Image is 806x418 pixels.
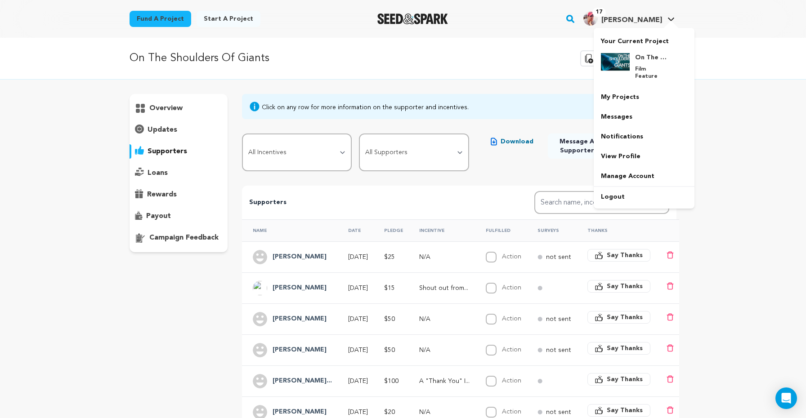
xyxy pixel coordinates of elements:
[377,13,448,24] img: Seed&Spark Logo Dark Mode
[348,253,368,262] p: [DATE]
[601,33,687,87] a: Your Current Project On The Shoulders Of Giants Film Feature
[130,50,269,67] p: On The Shoulders Of Giants
[419,284,470,293] p: Shout out from On The Shoulders of Giants
[273,314,327,325] h4: James Willie
[601,33,687,46] p: Your Current Project
[408,219,475,241] th: Incentive
[130,209,228,223] button: payout
[273,252,327,262] h4: Robin Chalifour
[607,251,643,260] span: Say Thanks
[273,407,327,418] h4: Amy Rogers
[582,9,676,28] span: Scott D.'s Profile
[130,101,228,116] button: overview
[273,376,332,387] h4: Julian Hebenstreit
[577,219,656,241] th: Thanks
[149,103,183,114] p: overview
[419,408,470,417] p: N/A
[475,219,527,241] th: Fulfilled
[607,344,643,353] span: Say Thanks
[337,219,373,241] th: Date
[601,17,662,24] span: [PERSON_NAME]
[775,387,797,409] div: Open Intercom Messenger
[587,373,650,386] button: Say Thanks
[146,211,171,222] p: payout
[587,342,650,355] button: Say Thanks
[253,374,267,388] img: user.png
[607,375,643,384] span: Say Thanks
[601,53,630,71] img: b9fb2803be207890.jpg
[607,406,643,415] span: Say Thanks
[348,315,368,324] p: [DATE]
[594,187,694,207] a: Logout
[384,254,395,260] span: $25
[607,282,643,291] span: Say Thanks
[147,189,177,200] p: rewards
[130,231,228,245] button: campaign feedback
[546,315,571,324] p: not sent
[502,253,521,260] label: Action
[527,219,577,241] th: Surveys
[384,347,395,353] span: $50
[548,133,610,159] button: Message All Supporters
[635,53,667,62] h4: On The Shoulders Of Giants
[587,249,650,262] button: Say Thanks
[348,408,368,417] p: [DATE]
[348,284,368,293] p: [DATE]
[130,166,228,180] button: loans
[384,409,395,415] span: $20
[555,137,603,155] span: Message All Supporters
[594,127,694,147] a: Notifications
[273,283,327,293] h4: Patrick Gutman
[377,13,448,24] a: Seed&Spark Homepage
[594,87,694,107] a: My Projects
[502,378,521,384] label: Action
[594,147,694,166] a: View Profile
[148,168,168,178] p: loans
[253,250,267,264] img: user.png
[583,11,598,26] img: 73bbabdc3393ef94.png
[130,11,191,27] a: Fund a project
[384,316,395,322] span: $50
[419,346,470,355] p: N/A
[273,345,327,356] h4: Frankie Lopez
[587,404,650,417] button: Say Thanks
[419,253,470,262] p: N/A
[587,280,650,293] button: Say Thanks
[130,187,228,202] button: rewards
[384,285,395,291] span: $15
[582,9,676,26] a: Scott D.'s Profile
[242,219,337,241] th: Name
[583,11,662,26] div: Scott D.'s Profile
[348,377,368,386] p: [DATE]
[501,137,533,146] span: Download
[130,144,228,159] button: supporters
[148,125,177,135] p: updates
[546,253,571,262] p: not sent
[534,191,669,214] input: Search name, incentive, amount
[348,346,368,355] p: [DATE]
[484,133,541,150] button: Download
[607,313,643,322] span: Say Thanks
[502,285,521,291] label: Action
[249,197,506,208] p: Supporters
[419,315,470,324] p: N/A
[253,343,267,357] img: user.png
[587,311,650,324] button: Say Thanks
[130,123,228,137] button: updates
[384,378,399,384] span: $100
[635,66,667,80] p: Film Feature
[262,103,469,112] div: Click on any row for more information on the supporter and incentives.
[592,8,606,17] span: 17
[594,107,694,127] a: Messages
[594,166,694,186] a: Manage Account
[546,346,571,355] p: not sent
[502,409,521,415] label: Action
[253,312,267,326] img: user.png
[546,408,571,417] p: not sent
[253,281,267,295] img: ACg8ocINJMRhvEArMpYZAzvWUde2SOFxQ9A4E0vGs0_otWnc-mFGtsHV=s96-c
[373,219,408,241] th: Pledge
[197,11,260,27] a: Start a project
[149,232,219,243] p: campaign feedback
[148,146,187,157] p: supporters
[419,377,470,386] p: A "Thank You" In The Film Credits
